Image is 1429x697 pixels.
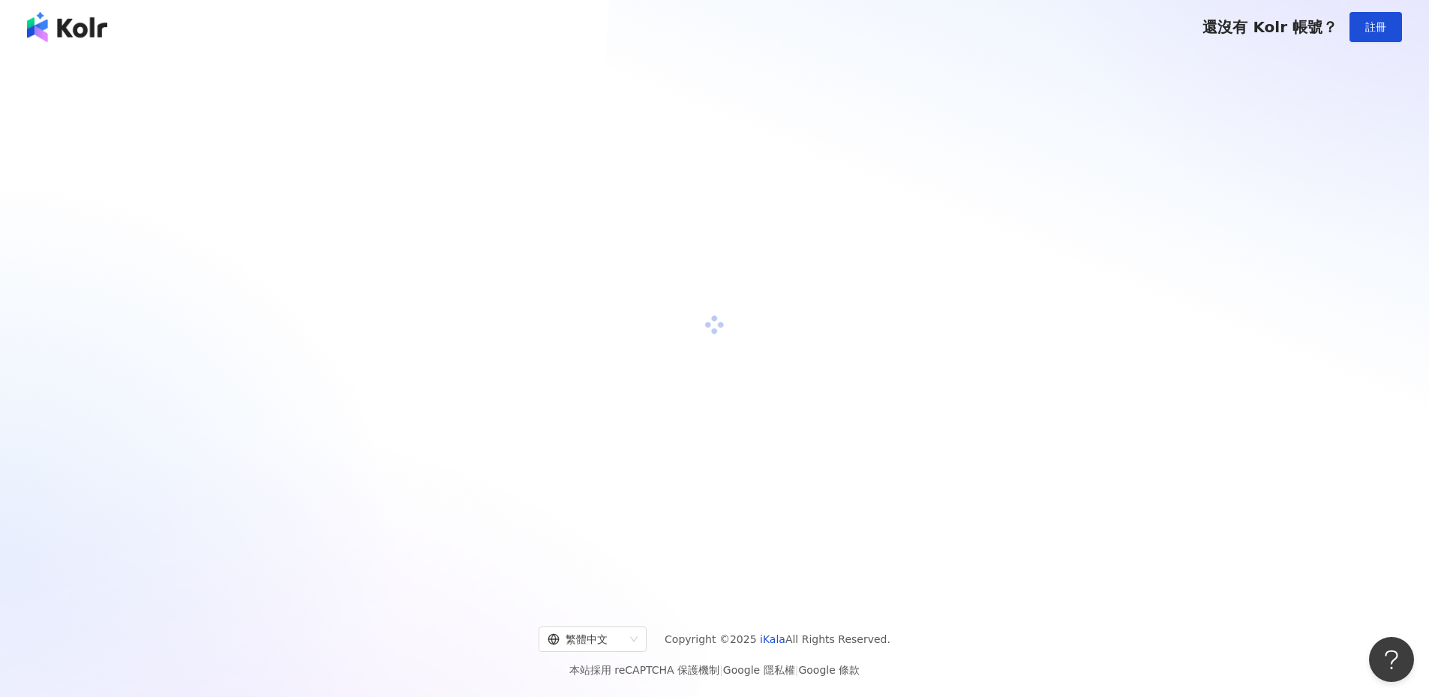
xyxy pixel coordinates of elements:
[548,627,624,651] div: 繁體中文
[1202,18,1337,36] span: 還沒有 Kolr 帳號？
[723,664,795,676] a: Google 隱私權
[27,12,107,42] img: logo
[798,664,860,676] a: Google 條款
[1365,21,1386,33] span: 註冊
[665,630,890,648] span: Copyright © 2025 All Rights Reserved.
[795,664,799,676] span: |
[1369,637,1414,682] iframe: Help Scout Beacon - Open
[1349,12,1402,42] button: 註冊
[719,664,723,676] span: |
[760,633,785,645] a: iKala
[569,661,860,679] span: 本站採用 reCAPTCHA 保護機制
